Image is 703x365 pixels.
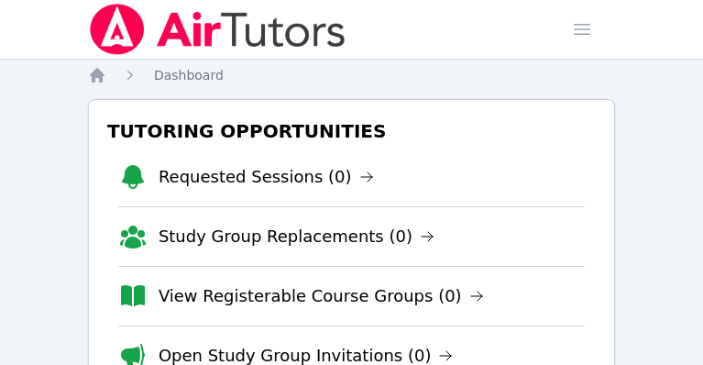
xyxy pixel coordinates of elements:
a: View Registerable Course Groups (0) [159,283,484,309]
span: Dashboard [154,68,224,83]
a: Requested Sessions (0) [159,164,374,190]
h3: Tutoring Opportunities [104,115,599,148]
a: Study Group Replacements (0) [159,224,434,249]
a: Dashboard [154,66,224,84]
nav: Breadcrumb [88,66,615,84]
img: Air Tutors [88,4,347,55]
